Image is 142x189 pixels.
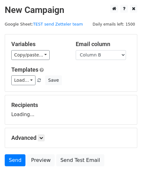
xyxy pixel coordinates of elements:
[11,75,35,85] a: Load...
[76,41,131,48] h5: Email column
[11,102,131,118] div: Loading...
[5,154,25,166] a: Send
[56,154,104,166] a: Send Test Email
[11,102,131,109] h5: Recipients
[5,5,137,15] h2: New Campaign
[11,41,66,48] h5: Variables
[11,50,50,60] a: Copy/paste...
[45,75,62,85] button: Save
[90,22,137,27] a: Daily emails left: 1500
[11,134,131,141] h5: Advanced
[27,154,55,166] a: Preview
[5,22,83,27] small: Google Sheet:
[33,22,83,27] a: TEST send Zetteler team
[11,66,38,73] a: Templates
[90,21,137,28] span: Daily emails left: 1500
